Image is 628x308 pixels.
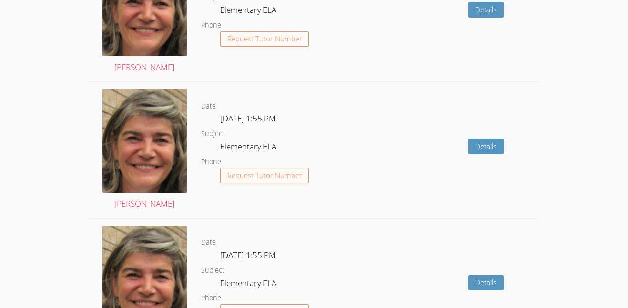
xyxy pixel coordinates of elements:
[220,249,276,260] span: [DATE] 1:55 PM
[220,140,278,156] dd: Elementary ELA
[220,3,278,20] dd: Elementary ELA
[102,89,187,193] img: avatar.png
[227,172,302,179] span: Request Tutor Number
[227,35,302,42] span: Request Tutor Number
[201,100,216,112] dt: Date
[201,237,216,248] dt: Date
[220,277,278,293] dd: Elementary ELA
[468,275,504,291] a: Details
[468,139,504,154] a: Details
[201,265,224,277] dt: Subject
[201,20,221,31] dt: Phone
[220,168,309,183] button: Request Tutor Number
[201,292,221,304] dt: Phone
[220,31,309,47] button: Request Tutor Number
[102,89,187,211] a: [PERSON_NAME]
[468,2,504,18] a: Details
[201,156,221,168] dt: Phone
[201,128,224,140] dt: Subject
[220,113,276,124] span: [DATE] 1:55 PM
